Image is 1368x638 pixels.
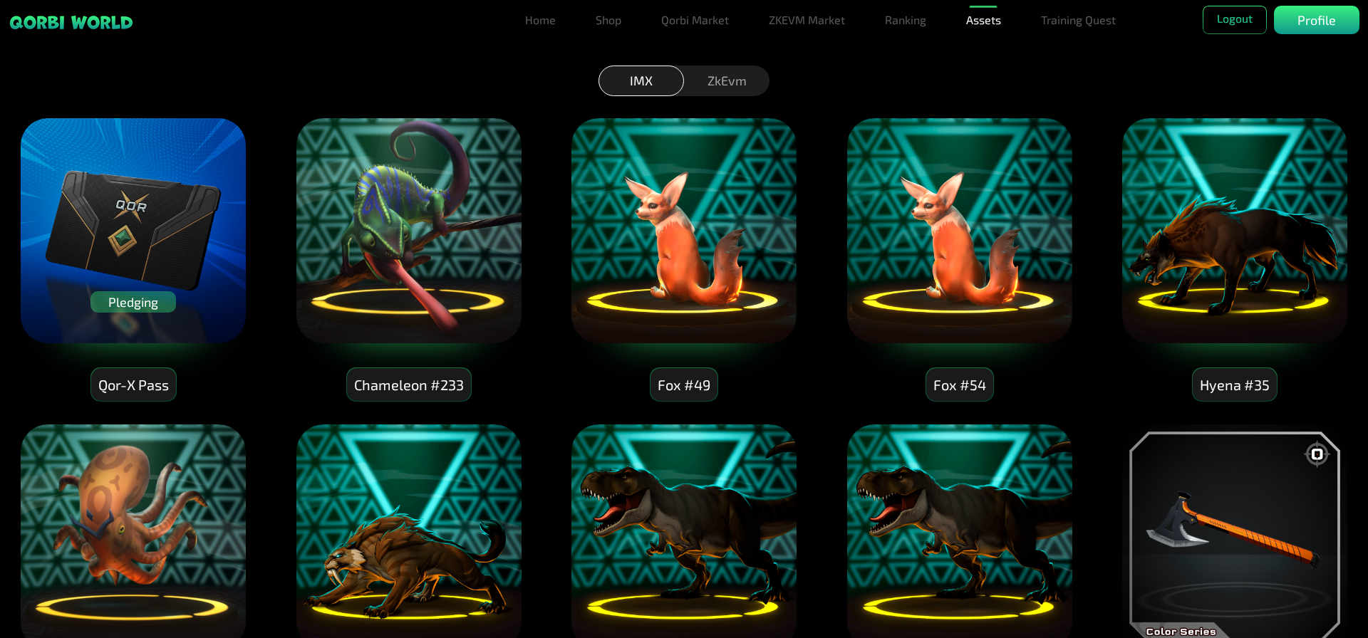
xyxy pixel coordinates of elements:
button: Logout [1203,6,1267,34]
div: Pledging [90,291,176,313]
img: Fox #49 [570,117,798,345]
img: Hyena #35 [1121,117,1349,345]
img: sticky brand-logo [9,14,134,31]
div: Qor-X Pass [91,368,176,402]
a: ZKEVM Market [763,6,851,34]
p: Profile [1297,11,1336,30]
img: Chameleon #233 [295,117,523,345]
div: Fox #54 [926,368,993,402]
a: Home [519,6,561,34]
div: IMX [598,66,684,96]
a: Ranking [879,6,932,34]
a: Shop [590,6,627,34]
div: Chameleon #233 [347,368,471,402]
img: Qor-X Pass [19,117,247,345]
a: Qorbi Market [655,6,735,34]
div: Fox #49 [651,368,717,402]
a: Assets [960,6,1007,34]
a: Training Quest [1035,6,1121,34]
img: Fox #54 [846,117,1074,345]
div: Hyena #35 [1193,368,1277,402]
div: ZkEvm [684,66,769,96]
